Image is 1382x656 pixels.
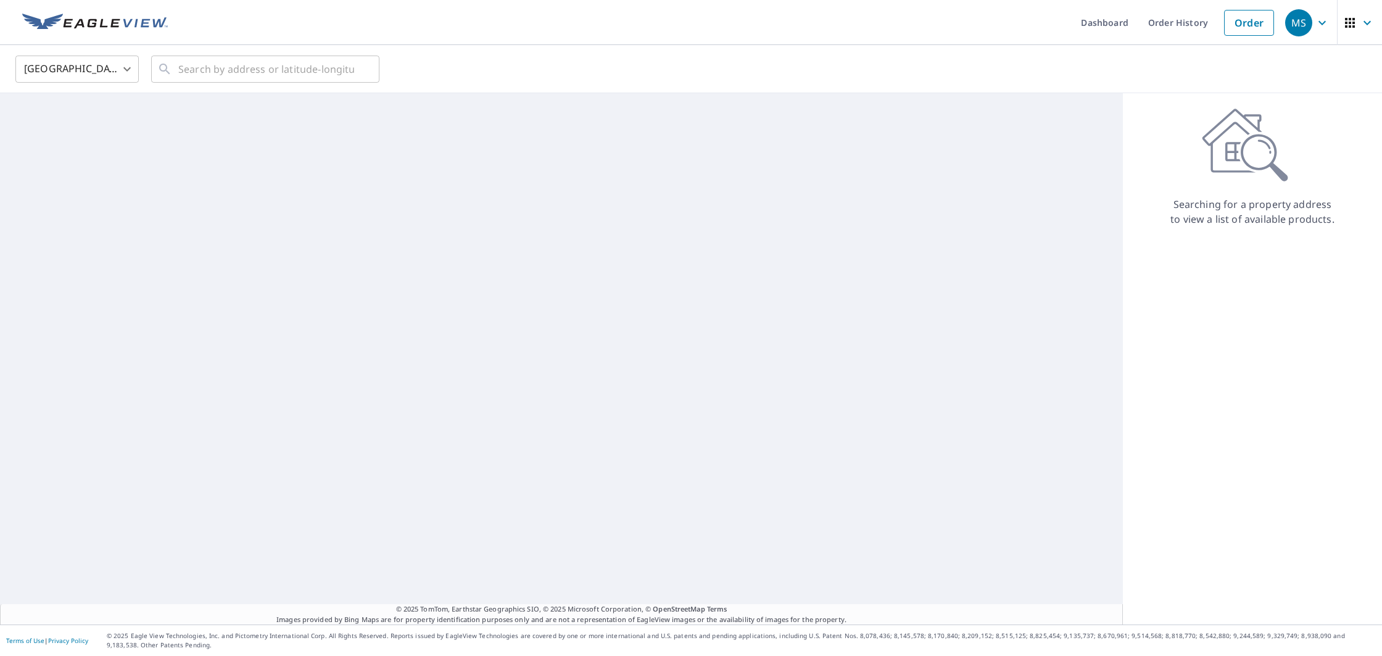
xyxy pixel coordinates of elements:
[107,631,1376,650] p: © 2025 Eagle View Technologies, Inc. and Pictometry International Corp. All Rights Reserved. Repo...
[396,604,727,615] span: © 2025 TomTom, Earthstar Geographics SIO, © 2025 Microsoft Corporation, ©
[6,636,44,645] a: Terms of Use
[6,637,88,644] p: |
[707,604,727,613] a: Terms
[1285,9,1312,36] div: MS
[1224,10,1274,36] a: Order
[178,52,354,86] input: Search by address or latitude-longitude
[48,636,88,645] a: Privacy Policy
[653,604,705,613] a: OpenStreetMap
[22,14,168,32] img: EV Logo
[1170,197,1335,226] p: Searching for a property address to view a list of available products.
[15,52,139,86] div: [GEOGRAPHIC_DATA]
